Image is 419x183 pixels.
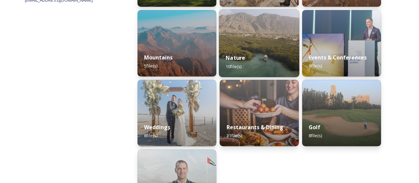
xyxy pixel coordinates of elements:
strong: Mountains [144,54,173,61]
strong: Nature [226,54,245,61]
strong: Restaurants & Dining [226,124,283,131]
img: f0db2a41-4a96-4f71-8a17-3ff40b09c344.jpg [219,9,299,77]
strong: Golf [309,124,320,131]
span: 9 file(s) [309,63,322,69]
img: f4b44afd-84a5-42f8-a796-2dedbf2b50eb.jpg [137,10,216,76]
span: 5 file(s) [144,63,157,69]
img: c1cbaa8e-154c-4d4f-9379-c8e58e1c7ae4.jpg [137,80,216,146]
span: 8 file(s) [309,133,322,138]
strong: Weddings [144,124,170,131]
img: d36d2355-c23c-4ad7-81c7-64b1c23550e0.jpg [220,80,298,146]
strong: Events & Conferences [309,54,367,61]
span: 10 file(s) [226,63,241,69]
span: 8 file(s) [144,133,157,138]
span: 31 file(s) [226,133,242,138]
img: f466d538-3deb-466c-bcc7-2195f0191b25.jpg [302,80,381,146]
img: 43bc6a4b-b786-4d98-b8e1-b86026dad6a6.jpg [302,10,381,76]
